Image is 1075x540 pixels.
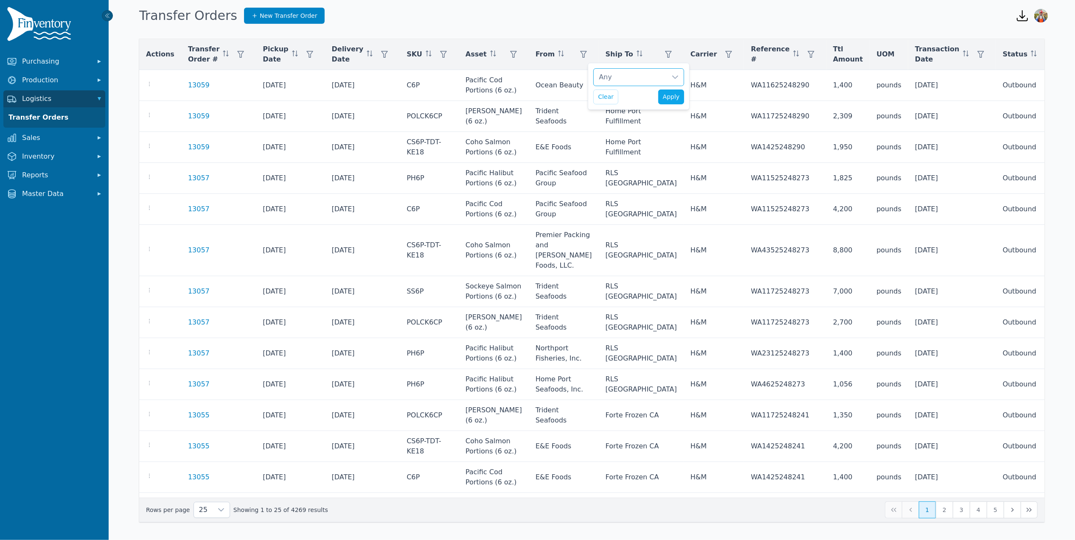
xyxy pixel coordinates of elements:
[466,49,487,59] span: Asset
[325,400,400,431] td: [DATE]
[908,225,996,276] td: [DATE]
[22,189,90,199] span: Master Data
[256,70,325,101] td: [DATE]
[3,167,105,184] button: Reports
[459,369,529,400] td: Pacific Halibut Portions (6 oz.)
[826,493,870,524] td: 4,200
[325,194,400,225] td: [DATE]
[996,70,1064,101] td: Outbound
[599,132,684,163] td: Home Port Fulfillment
[908,163,996,194] td: [DATE]
[594,69,667,86] div: Any
[996,338,1064,369] td: Outbound
[870,307,908,338] td: pounds
[529,194,599,225] td: Pacific Seafood Group
[684,400,744,431] td: H&M
[908,132,996,163] td: [DATE]
[400,338,459,369] td: PH6P
[684,493,744,524] td: H&M
[908,276,996,307] td: [DATE]
[400,225,459,276] td: CS6P-TDT-KE18
[744,101,826,132] td: WA11725248290
[870,369,908,400] td: pounds
[826,462,870,493] td: 1,400
[826,163,870,194] td: 1,825
[684,132,744,163] td: H&M
[194,502,213,518] span: Rows per page
[7,7,75,45] img: Finventory
[599,338,684,369] td: RLS [GEOGRAPHIC_DATA]
[996,431,1064,462] td: Outbound
[325,338,400,369] td: [DATE]
[684,101,744,132] td: H&M
[599,194,684,225] td: RLS [GEOGRAPHIC_DATA]
[256,225,325,276] td: [DATE]
[400,493,459,524] td: SS6P
[908,101,996,132] td: [DATE]
[826,400,870,431] td: 1,350
[188,379,210,389] a: 13057
[826,307,870,338] td: 2,700
[987,501,1004,518] button: Page 5
[870,462,908,493] td: pounds
[529,462,599,493] td: E&E Foods
[908,431,996,462] td: [DATE]
[22,75,90,85] span: Production
[188,44,219,64] span: Transfer Order #
[188,245,210,255] a: 13057
[996,194,1064,225] td: Outbound
[908,70,996,101] td: [DATE]
[870,338,908,369] td: pounds
[325,276,400,307] td: [DATE]
[684,163,744,194] td: H&M
[5,109,104,126] a: Transfer Orders
[690,49,717,59] span: Carrier
[188,173,210,183] a: 13057
[400,369,459,400] td: PH6P
[459,462,529,493] td: Pacific Cod Portions (6 oz.)
[529,400,599,431] td: Trident Seafoods
[936,501,953,518] button: Page 2
[529,369,599,400] td: Home Port Seafoods, Inc.
[188,80,210,90] a: 13059
[256,101,325,132] td: [DATE]
[996,132,1064,163] td: Outbound
[256,493,325,524] td: [DATE]
[826,338,870,369] td: 1,400
[684,307,744,338] td: H&M
[529,163,599,194] td: Pacific Seafood Group
[188,472,210,482] a: 13055
[684,462,744,493] td: H&M
[744,431,826,462] td: WA1425248241
[332,44,364,64] span: Delivery Date
[599,101,684,132] td: Home Port Fulfillment
[400,400,459,431] td: POLCK6CP
[996,462,1064,493] td: Outbound
[915,44,960,64] span: Transaction Date
[188,142,210,152] a: 13059
[529,338,599,369] td: Northport Fisheries, Inc.
[684,276,744,307] td: H&M
[459,276,529,307] td: Sockeye Salmon Portions (6 oz.)
[325,132,400,163] td: [DATE]
[826,276,870,307] td: 7,000
[459,70,529,101] td: Pacific Cod Portions (6 oz.)
[908,493,996,524] td: [DATE]
[22,133,90,143] span: Sales
[684,431,744,462] td: H&M
[256,400,325,431] td: [DATE]
[599,163,684,194] td: RLS [GEOGRAPHIC_DATA]
[684,70,744,101] td: H&M
[996,400,1064,431] td: Outbound
[459,101,529,132] td: [PERSON_NAME] (6 oz.)
[953,501,970,518] button: Page 3
[3,129,105,146] button: Sales
[870,431,908,462] td: pounds
[22,94,90,104] span: Logistics
[3,72,105,89] button: Production
[663,92,680,101] span: Apply
[908,369,996,400] td: [DATE]
[529,225,599,276] td: Premier Packing and [PERSON_NAME] Foods, LLC.
[256,132,325,163] td: [DATE]
[188,317,210,327] a: 13057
